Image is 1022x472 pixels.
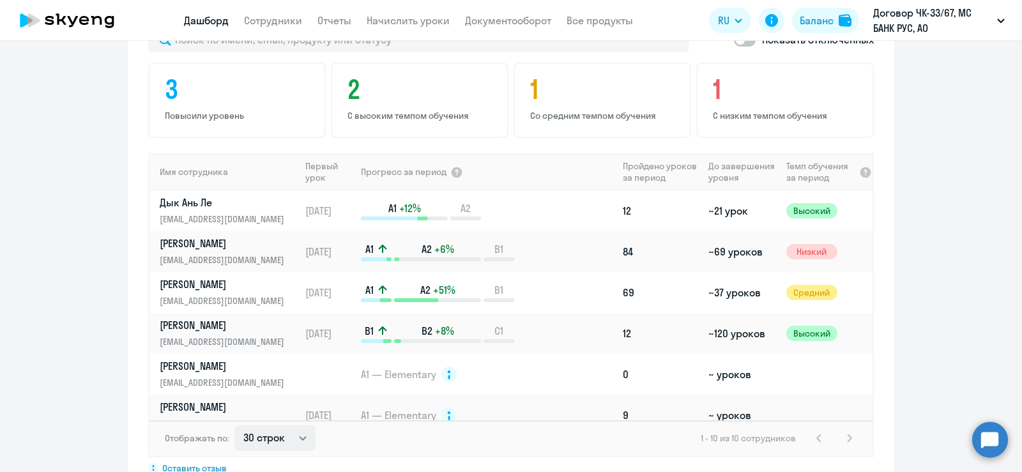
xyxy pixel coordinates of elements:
button: RU [709,8,751,33]
span: B2 [422,324,432,338]
button: Балансbalance [792,8,859,33]
a: Все продукты [567,14,633,27]
td: ~21 урок [703,190,781,231]
p: [EMAIL_ADDRESS][DOMAIN_NAME] [160,416,291,430]
span: Средний [786,285,837,300]
span: C1 [494,324,503,338]
h4: 3 [165,74,313,105]
p: [PERSON_NAME] [160,277,291,291]
p: С высоким темпом обучения [347,110,496,121]
span: Отображать по: [165,432,229,444]
span: Прогресс за период [361,166,446,178]
h4: 1 [530,74,678,105]
td: ~ уроков [703,354,781,395]
td: [DATE] [300,231,360,272]
span: B1 [365,324,374,338]
h4: 2 [347,74,496,105]
td: 12 [618,190,703,231]
p: [PERSON_NAME] [160,400,291,414]
span: A1 [365,283,374,297]
a: Дык Ань Ле[EMAIL_ADDRESS][DOMAIN_NAME] [160,195,300,226]
a: Дашборд [184,14,229,27]
div: Баланс [800,13,834,28]
td: 69 [618,272,703,313]
p: Дык Ань Ле [160,195,291,209]
a: Сотрудники [244,14,302,27]
td: ~37 уроков [703,272,781,313]
p: Договор ЧК-33/67, МС БАНК РУС, АО [873,5,992,36]
a: Документооборот [465,14,551,27]
p: [PERSON_NAME] [160,236,291,250]
span: B1 [494,242,503,256]
span: B1 [494,283,503,297]
span: 1 - 10 из 10 сотрудников [701,432,796,444]
p: Повысили уровень [165,110,313,121]
span: A2 [422,242,432,256]
span: Высокий [786,326,837,341]
span: A1 — Elementary [361,367,436,381]
p: [PERSON_NAME] [160,318,291,332]
th: До завершения уровня [703,153,781,190]
td: [DATE] [300,395,360,436]
span: +6% [434,242,454,256]
p: Со средним темпом обучения [530,110,678,121]
span: A1 — Elementary [361,408,436,422]
td: [DATE] [300,313,360,354]
span: Темп обучения за период [786,160,855,183]
td: [DATE] [300,272,360,313]
span: RU [718,13,729,28]
p: [EMAIL_ADDRESS][DOMAIN_NAME] [160,376,291,390]
a: [PERSON_NAME][EMAIL_ADDRESS][DOMAIN_NAME] [160,318,300,349]
td: ~ уроков [703,395,781,436]
span: Низкий [786,244,837,259]
span: A2 [461,201,471,215]
span: A1 [388,201,397,215]
a: [PERSON_NAME][EMAIL_ADDRESS][DOMAIN_NAME] [160,359,300,390]
p: [EMAIL_ADDRESS][DOMAIN_NAME] [160,294,291,308]
td: ~120 уроков [703,313,781,354]
span: +8% [435,324,454,338]
td: 0 [618,354,703,395]
p: [PERSON_NAME] [160,359,291,373]
h4: 1 [713,74,861,105]
p: [EMAIL_ADDRESS][DOMAIN_NAME] [160,335,291,349]
p: [EMAIL_ADDRESS][DOMAIN_NAME] [160,212,291,226]
th: Имя сотрудника [149,153,300,190]
td: ~69 уроков [703,231,781,272]
a: [PERSON_NAME][EMAIL_ADDRESS][DOMAIN_NAME] [160,236,300,267]
td: 9 [618,395,703,436]
a: Начислить уроки [367,14,450,27]
td: 12 [618,313,703,354]
td: 84 [618,231,703,272]
a: Отчеты [317,14,351,27]
button: Договор ЧК-33/67, МС БАНК РУС, АО [867,5,1011,36]
th: Пройдено уроков за период [618,153,703,190]
span: A1 [365,242,374,256]
span: +12% [399,201,421,215]
span: +51% [433,283,455,297]
p: С низким темпом обучения [713,110,861,121]
span: A2 [420,283,431,297]
th: Первый урок [300,153,360,190]
a: [PERSON_NAME][EMAIL_ADDRESS][DOMAIN_NAME] [160,277,300,308]
a: [PERSON_NAME][EMAIL_ADDRESS][DOMAIN_NAME] [160,400,300,430]
span: Высокий [786,203,837,218]
td: [DATE] [300,190,360,231]
p: [EMAIL_ADDRESS][DOMAIN_NAME] [160,253,291,267]
img: balance [839,14,851,27]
